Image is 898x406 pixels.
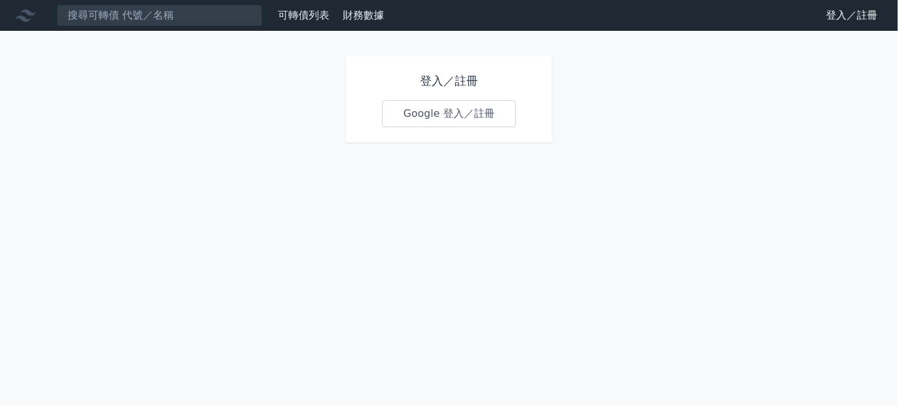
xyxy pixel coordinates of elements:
a: 登入／註冊 [816,5,888,26]
a: Google 登入／註冊 [382,100,516,127]
input: 搜尋可轉債 代號／名稱 [57,4,262,26]
h1: 登入／註冊 [382,72,516,90]
a: 財務數據 [343,9,384,21]
a: 可轉債列表 [278,9,329,21]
